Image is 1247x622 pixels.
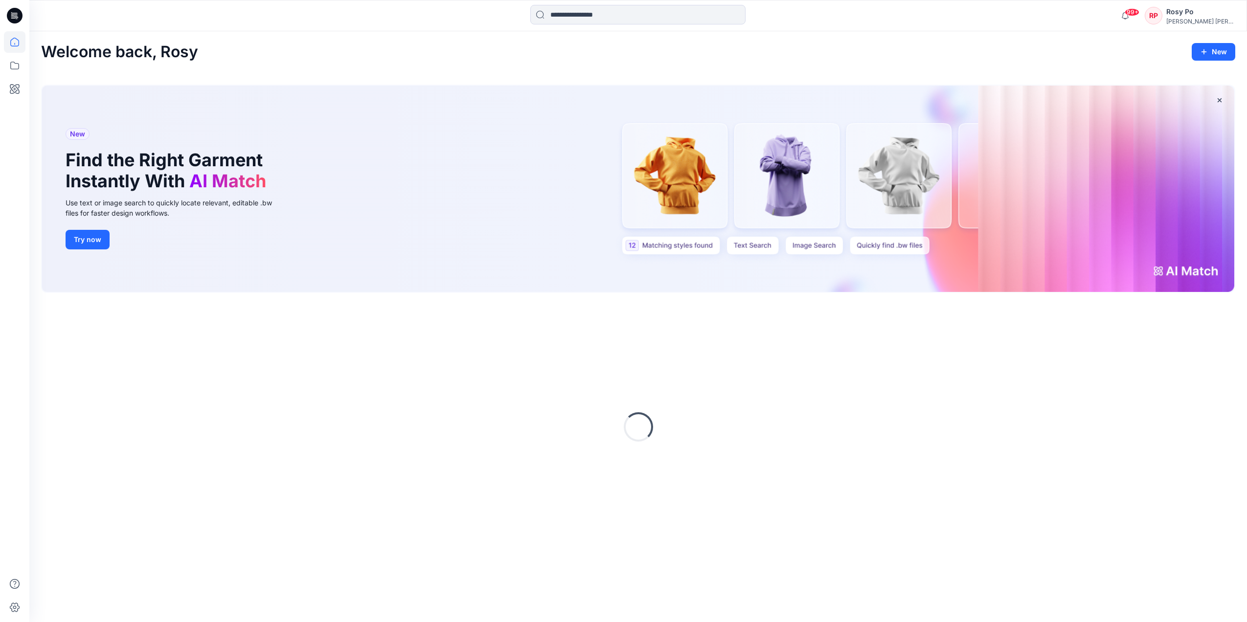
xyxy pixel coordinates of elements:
[1145,7,1162,24] div: RP
[189,170,266,192] span: AI Match
[66,198,286,218] div: Use text or image search to quickly locate relevant, editable .bw files for faster design workflows.
[1166,6,1235,18] div: Rosy Po
[1192,43,1235,61] button: New
[66,150,271,192] h1: Find the Right Garment Instantly With
[66,230,110,249] button: Try now
[41,43,198,61] h2: Welcome back, Rosy
[1125,8,1139,16] span: 99+
[70,128,85,140] span: New
[1166,18,1235,25] div: [PERSON_NAME] [PERSON_NAME]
